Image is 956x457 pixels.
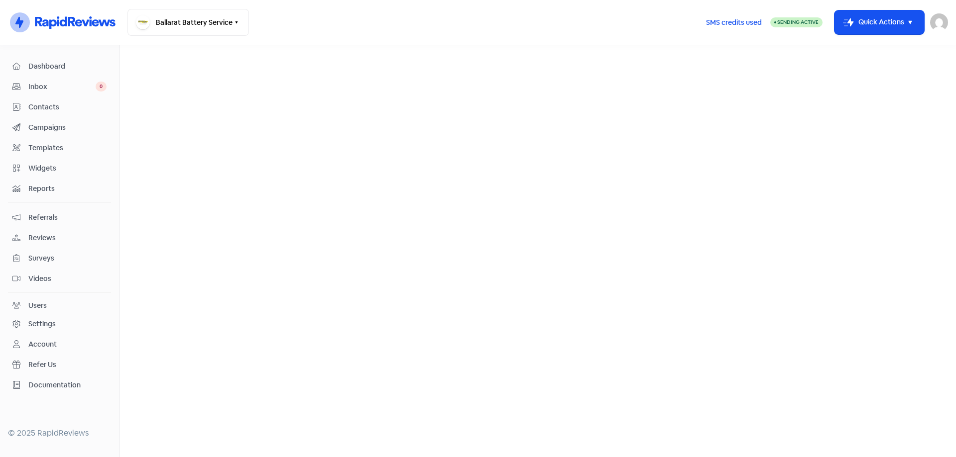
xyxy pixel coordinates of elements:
span: Sending Active [777,19,819,25]
span: Videos [28,274,107,284]
button: Ballarat Battery Service [127,9,249,36]
a: Widgets [8,159,111,178]
iframe: chat widget [914,417,946,447]
span: Documentation [28,380,107,390]
span: Templates [28,143,107,153]
span: 0 [96,82,107,91]
a: Campaigns [8,118,111,137]
button: Quick Actions [835,10,924,34]
a: Inbox 0 [8,78,111,96]
div: Settings [28,319,56,329]
a: Account [8,335,111,354]
span: Reports [28,183,107,194]
a: Reviews [8,229,111,247]
span: Reviews [28,233,107,243]
span: Surveys [28,253,107,264]
div: © 2025 RapidReviews [8,427,111,439]
div: Account [28,339,57,350]
a: Dashboard [8,57,111,76]
a: Documentation [8,376,111,394]
a: Videos [8,270,111,288]
a: Surveys [8,249,111,268]
span: Contacts [28,102,107,112]
div: Users [28,300,47,311]
span: Campaigns [28,122,107,133]
span: Refer Us [28,360,107,370]
span: Referrals [28,212,107,223]
a: Refer Us [8,356,111,374]
a: Referrals [8,208,111,227]
img: User [930,13,948,31]
a: Contacts [8,98,111,116]
a: Sending Active [770,16,823,28]
a: Settings [8,315,111,333]
a: SMS credits used [698,16,770,27]
a: Users [8,296,111,315]
span: SMS credits used [706,17,762,28]
span: Dashboard [28,61,107,72]
a: Templates [8,139,111,157]
span: Inbox [28,82,96,92]
a: Reports [8,180,111,198]
span: Widgets [28,163,107,174]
